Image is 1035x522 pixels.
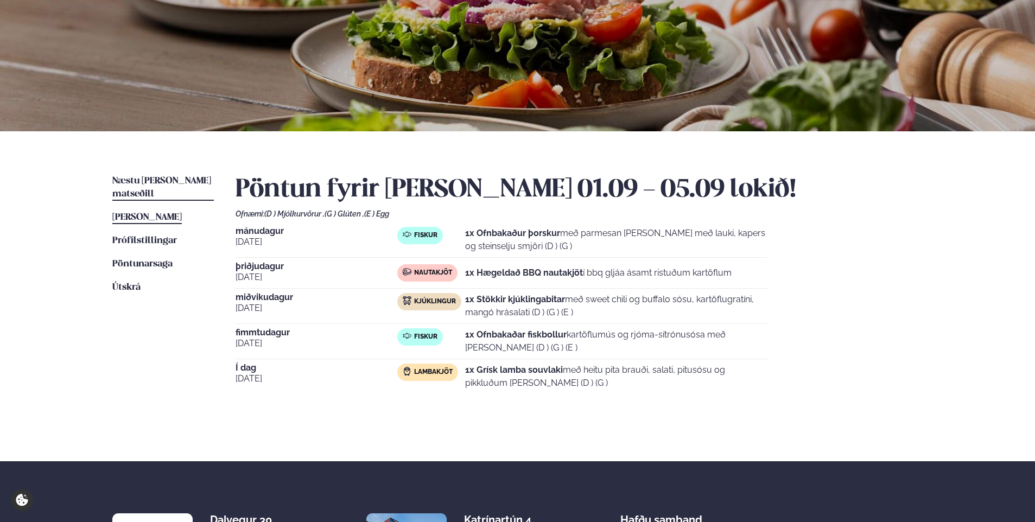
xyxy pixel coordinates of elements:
img: beef.svg [403,268,411,276]
strong: 1x Hægeldað BBQ nautakjöt [465,268,583,278]
p: í bbq gljáa ásamt ristuðum kartöflum [465,266,732,279]
span: [DATE] [236,271,397,284]
span: [DATE] [236,302,397,315]
span: Kjúklingur [414,297,456,306]
span: [PERSON_NAME] [112,213,182,222]
span: Nautakjöt [414,269,452,277]
a: Pöntunarsaga [112,258,173,271]
a: [PERSON_NAME] [112,211,182,224]
p: kartöflumús og rjóma-sítrónusósa með [PERSON_NAME] (D ) (G ) (E ) [465,328,767,354]
span: (E ) Egg [364,209,389,218]
strong: 1x Stökkir kjúklingabitar [465,294,565,304]
img: chicken.svg [403,296,411,305]
img: fish.svg [403,332,411,340]
strong: 1x Ofnbakaðar fiskbollur [465,329,567,340]
a: Cookie settings [11,489,33,511]
span: [DATE] [236,235,397,249]
div: Ofnæmi: [236,209,923,218]
span: Fiskur [414,231,437,240]
span: Pöntunarsaga [112,259,173,269]
strong: 1x Grísk lamba souvlaki [465,365,563,375]
p: með parmesan [PERSON_NAME] með lauki, kapers og steinselju smjöri (D ) (G ) [465,227,767,253]
span: [DATE] [236,337,397,350]
a: Prófílstillingar [112,234,177,247]
p: með sweet chili og buffalo sósu, kartöflugratíni, mangó hrásalati (D ) (G ) (E ) [465,293,767,319]
strong: 1x Ofnbakaður þorskur [465,228,560,238]
span: (G ) Glúten , [325,209,364,218]
span: Fiskur [414,333,437,341]
span: Prófílstillingar [112,236,177,245]
p: með heitu pita brauði, salati, pitusósu og pikkluðum [PERSON_NAME] (D ) (G ) [465,364,767,390]
span: Næstu [PERSON_NAME] matseðill [112,176,211,199]
h2: Pöntun fyrir [PERSON_NAME] 01.09 - 05.09 lokið! [236,175,923,205]
span: Lambakjöt [414,368,453,377]
span: Í dag [236,364,397,372]
span: mánudagur [236,227,397,235]
span: [DATE] [236,372,397,385]
span: þriðjudagur [236,262,397,271]
img: Lamb.svg [403,367,411,375]
span: Útskrá [112,283,141,292]
span: miðvikudagur [236,293,397,302]
a: Næstu [PERSON_NAME] matseðill [112,175,214,201]
span: fimmtudagur [236,328,397,337]
span: (D ) Mjólkurvörur , [264,209,325,218]
a: Útskrá [112,281,141,294]
img: fish.svg [403,230,411,239]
